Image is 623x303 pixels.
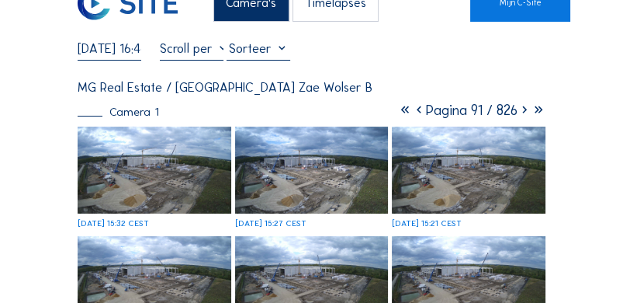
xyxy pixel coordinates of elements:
[392,220,462,228] div: [DATE] 15:21 CEST
[235,220,306,228] div: [DATE] 15:27 CEST
[78,40,141,56] input: Zoek op datum 󰅀
[78,220,149,228] div: [DATE] 15:32 CEST
[426,102,517,119] span: Pagina 91 / 826
[78,81,372,94] div: MG Real Estate / [GEOGRAPHIC_DATA] Zae Wolser B
[78,106,158,118] div: Camera 1
[78,127,231,213] img: image_53513216
[235,127,389,213] img: image_53512940
[392,127,545,213] img: image_53512814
